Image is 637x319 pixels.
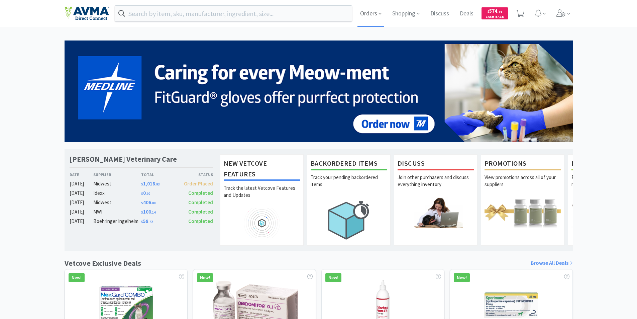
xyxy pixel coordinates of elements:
[151,201,155,205] span: . 80
[398,174,474,197] p: Join other purchasers and discuss everything inventory
[70,217,94,225] div: [DATE]
[65,6,109,20] img: e4e33dab9f054f5782a47901c742baa9_102.png
[70,189,94,197] div: [DATE]
[93,171,141,178] div: Supplier
[485,174,561,197] p: View promotions across all of your suppliers
[93,189,141,197] div: Idexx
[485,158,561,170] h1: Promotions
[65,41,573,142] img: 5b85490d2c9a43ef9873369d65f5cc4c_481.png
[141,190,150,196] span: 0
[141,171,177,178] div: Total
[141,209,155,215] span: 100
[70,198,213,207] a: [DATE]Midwest$406.80Completed
[428,11,452,17] a: Discuss
[146,191,150,196] span: . 00
[311,158,387,170] h1: Backordered Items
[141,218,153,224] span: 58
[141,210,143,215] span: $
[93,180,141,188] div: Midwest
[188,218,213,224] span: Completed
[184,180,213,187] span: Order Placed
[65,257,141,269] h1: Vetcove Exclusive Deals
[148,220,153,224] span: . 42
[488,9,489,14] span: $
[311,197,387,243] img: hero_backorders.png
[177,171,213,178] div: Status
[115,6,352,21] input: Search by item, sku, manufacturer, ingredient, size...
[188,190,213,196] span: Completed
[141,201,143,205] span: $
[220,154,304,245] a: New Vetcove FeaturesTrack the latest Vetcove Features and Updates
[482,4,508,22] a: $574.76Cash Back
[70,208,213,216] a: [DATE]MWI$100.14Completed
[398,197,474,228] img: hero_discuss.png
[224,158,300,181] h1: New Vetcove Features
[141,182,143,186] span: $
[224,184,300,208] p: Track the latest Vetcove Features and Updates
[155,182,160,186] span: . 93
[485,197,561,228] img: hero_promotions.png
[70,180,213,188] a: [DATE]Midwest$1,018.93Order Placed
[307,154,391,245] a: Backordered ItemsTrack your pending backordered items
[70,217,213,225] a: [DATE]Boehringer Ingelheim$58.42Completed
[398,158,474,170] h1: Discuss
[488,8,502,14] span: 574
[141,220,143,224] span: $
[457,11,476,17] a: Deals
[93,198,141,207] div: Midwest
[311,174,387,197] p: Track your pending backordered items
[141,199,155,206] span: 406
[93,208,141,216] div: MWI
[141,180,160,187] span: 1,018
[70,154,177,164] h1: [PERSON_NAME] Veterinary Care
[486,15,504,19] span: Cash Back
[151,210,155,215] span: . 14
[70,198,94,207] div: [DATE]
[70,189,213,197] a: [DATE]Idexx$0.00Completed
[70,171,94,178] div: Date
[531,259,573,267] a: Browse All Deals
[70,180,94,188] div: [DATE]
[481,154,564,245] a: PromotionsView promotions across all of your suppliers
[141,191,143,196] span: $
[224,208,300,238] img: hero_feature_roadmap.png
[188,199,213,206] span: Completed
[497,9,502,14] span: . 76
[70,208,94,216] div: [DATE]
[394,154,477,245] a: DiscussJoin other purchasers and discuss everything inventory
[188,209,213,215] span: Completed
[93,217,141,225] div: Boehringer Ingelheim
